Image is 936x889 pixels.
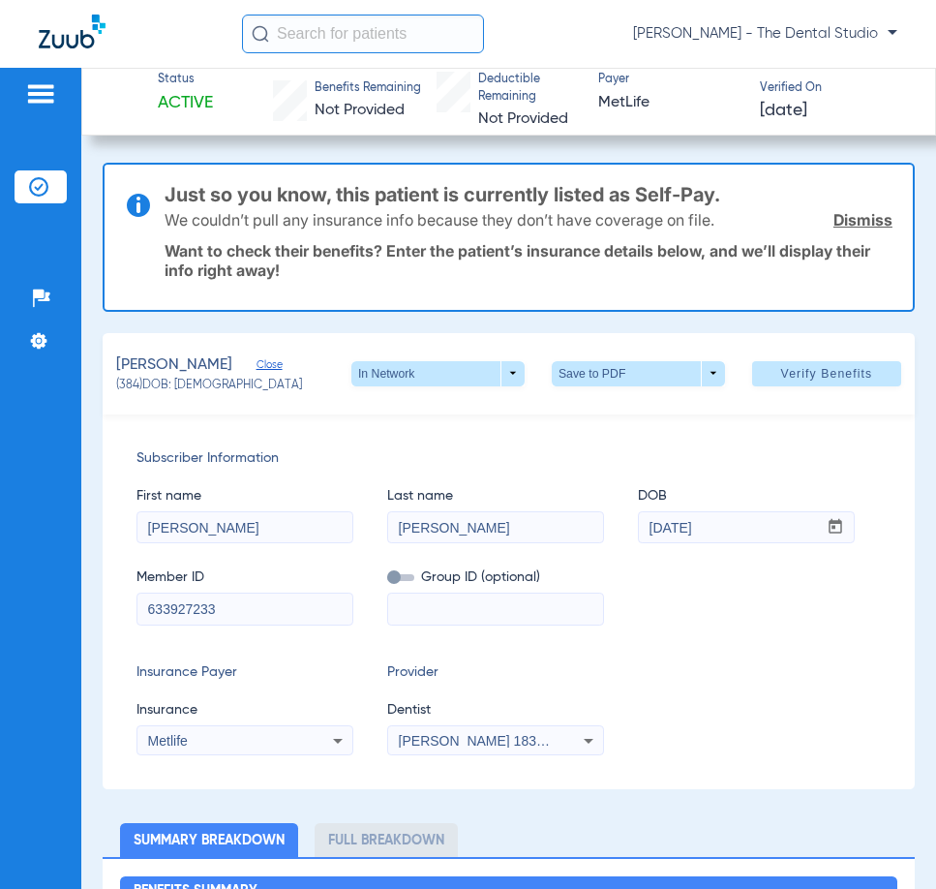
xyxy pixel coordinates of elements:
input: Search for patients [242,15,484,53]
span: Group ID (optional) [387,567,604,588]
span: [PERSON_NAME] - The Dental Studio [633,24,897,44]
iframe: Chat Widget [839,796,936,889]
span: MetLife [598,91,743,115]
span: Last name [387,486,604,506]
p: We couldn’t pull any insurance info because they don’t have coverage on file. [165,210,714,230]
span: Close [257,358,274,377]
a: Dismiss [833,210,892,230]
button: Save to PDF [552,361,725,386]
span: Verified On [760,80,905,98]
img: Zuub Logo [39,15,106,48]
h3: Just so you know, this patient is currently listed as Self-Pay. [165,185,892,204]
span: Benefits Remaining [315,80,421,98]
span: Not Provided [315,103,405,118]
span: Payer [598,72,743,89]
span: Verify Benefits [781,366,873,382]
span: Metlife [148,733,188,749]
span: Status [158,72,213,89]
span: [PERSON_NAME] [116,353,232,378]
img: Search Icon [252,25,269,43]
li: Summary Breakdown [120,823,298,857]
span: Not Provided [478,111,568,127]
span: (384) DOB: [DEMOGRAPHIC_DATA] [116,378,302,395]
span: [DATE] [760,99,807,123]
span: Insurance [136,700,353,720]
span: Dentist [387,700,604,720]
span: Provider [387,662,604,683]
button: Verify Benefits [752,361,901,386]
span: Deductible Remaining [478,72,581,106]
span: DOB [638,486,855,506]
button: In Network [351,361,525,386]
span: First name [136,486,353,506]
li: Full Breakdown [315,823,458,857]
span: Subscriber Information [136,448,881,469]
img: info-icon [127,194,150,217]
span: Insurance Payer [136,662,353,683]
span: [PERSON_NAME] 1831469543 [399,733,589,749]
p: Want to check their benefits? Enter the patient’s insurance details below, and we’ll display thei... [165,241,892,280]
button: Open calendar [817,512,855,543]
span: Active [158,91,213,115]
img: hamburger-icon [25,82,56,106]
span: Member ID [136,567,353,588]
